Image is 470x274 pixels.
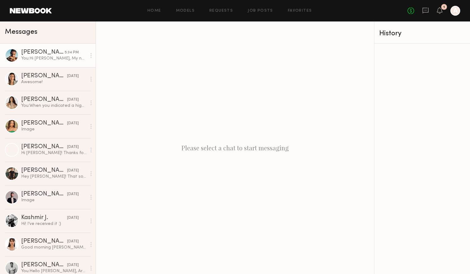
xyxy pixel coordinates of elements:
div: [DATE] [67,121,79,126]
div: You: Hi [PERSON_NAME], My name is [PERSON_NAME], the photographer for the upcoming photoshoot. I'... [21,56,86,61]
div: [PERSON_NAME] [21,168,67,174]
div: [PERSON_NAME] [21,73,67,79]
a: Job Posts [248,9,273,13]
div: 1 [443,6,445,9]
div: History [379,30,465,37]
div: Awesome! [21,79,86,85]
div: Hi [PERSON_NAME]! Thanks for reaching out, unfortunately I’m not available! x [21,150,86,156]
div: [DATE] [67,262,79,268]
div: [DATE] [67,215,79,221]
div: [DATE] [67,73,79,79]
a: Models [176,9,195,13]
div: You: When you indicated a higher rate than we can pay, we reached out to other models and found a... [21,103,86,109]
div: Image [21,126,86,132]
div: [DATE] [67,97,79,103]
div: You: Hello [PERSON_NAME], Are you available for a restaurant photoshoot in [GEOGRAPHIC_DATA] on [... [21,268,86,274]
div: Hi! I’ve received it :) [21,221,86,227]
div: [DATE] [67,144,79,150]
div: [PERSON_NAME] [21,191,67,197]
div: Please select a chat to start messaging [96,21,374,274]
div: Image [21,197,86,203]
span: Messages [5,29,37,36]
div: 5:34 PM [65,50,79,56]
div: Good morning [PERSON_NAME], Absolutely, I’ll take care of that [DATE]. I’ll send the QR code to y... [21,245,86,250]
a: Requests [209,9,233,13]
div: Kashmir J. [21,215,67,221]
div: [PERSON_NAME] [21,49,65,56]
div: [PERSON_NAME] [21,262,67,268]
div: [PERSON_NAME] [21,120,67,126]
div: Hey [PERSON_NAME]! That sounds fun! I’m interested [21,174,86,179]
div: [DATE] [67,239,79,245]
div: [PERSON_NAME] [21,144,67,150]
div: [DATE] [67,191,79,197]
div: [DATE] [67,168,79,174]
div: [PERSON_NAME] [21,97,67,103]
a: Home [147,9,161,13]
a: A [450,6,460,16]
div: [PERSON_NAME] [21,238,67,245]
a: Favorites [288,9,312,13]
